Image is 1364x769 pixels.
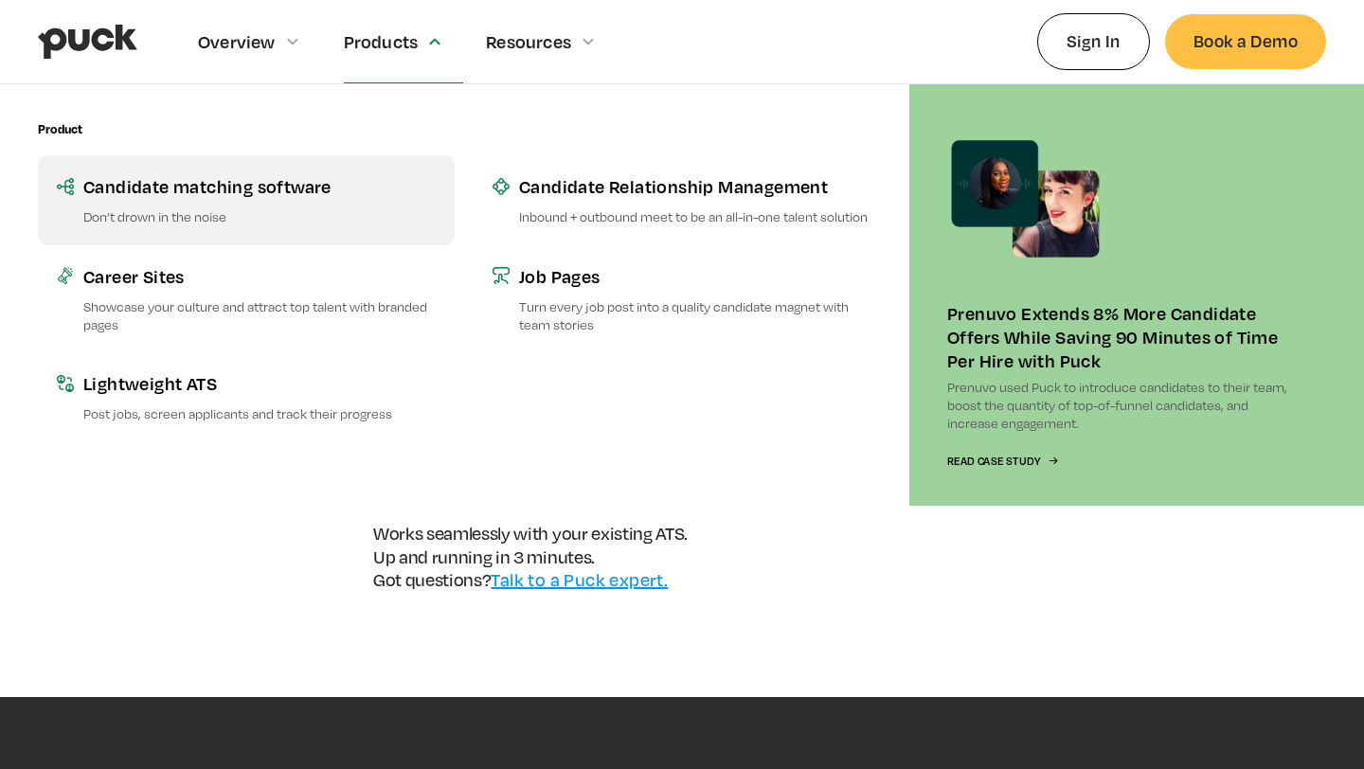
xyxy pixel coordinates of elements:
[198,31,276,52] div: Overview
[947,301,1288,372] div: Prenuvo Extends 8% More Candidate Offers While Saving 90 Minutes of Time Per Hire with Puck
[486,31,571,52] div: Resources
[491,569,668,590] a: Talk to a Puck expert.
[373,523,688,544] div: Works seamlessly with your existing ATS.
[947,378,1288,433] p: Prenuvo used Puck to introduce candidates to their team, boost the quantity of top-of-funnel cand...
[83,371,436,395] div: Lightweight ATS
[83,207,436,225] p: Don’t drown in the noise
[83,404,436,422] p: Post jobs, screen applicants and track their progress
[373,569,688,590] div: Got questions?
[38,155,455,244] a: Candidate matching softwareDon’t drown in the noise
[947,456,1040,468] div: Read Case Study
[519,264,871,288] div: Job Pages
[1165,14,1326,68] a: Book a Demo
[519,207,871,225] p: Inbound + outbound meet to be an all-in-one talent solution
[1037,13,1150,69] a: Sign In
[373,546,688,567] div: Up and running in 3 minutes.
[83,264,436,288] div: Career Sites
[38,245,455,352] a: Career SitesShowcase your culture and attract top talent with branded pages
[38,122,82,136] div: Product
[909,84,1326,506] a: Prenuvo Extends 8% More Candidate Offers While Saving 90 Minutes of Time Per Hire with PuckPrenuv...
[83,297,436,333] p: Showcase your culture and attract top talent with branded pages
[519,297,871,333] p: Turn every job post into a quality candidate magnet with team stories
[474,155,890,244] a: Candidate Relationship ManagementInbound + outbound meet to be an all-in-one talent solution
[519,174,871,198] div: Candidate Relationship Management
[474,245,890,352] a: Job PagesTurn every job post into a quality candidate magnet with team stories
[344,31,419,52] div: Products
[38,352,455,441] a: Lightweight ATSPost jobs, screen applicants and track their progress
[83,174,436,198] div: Candidate matching software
